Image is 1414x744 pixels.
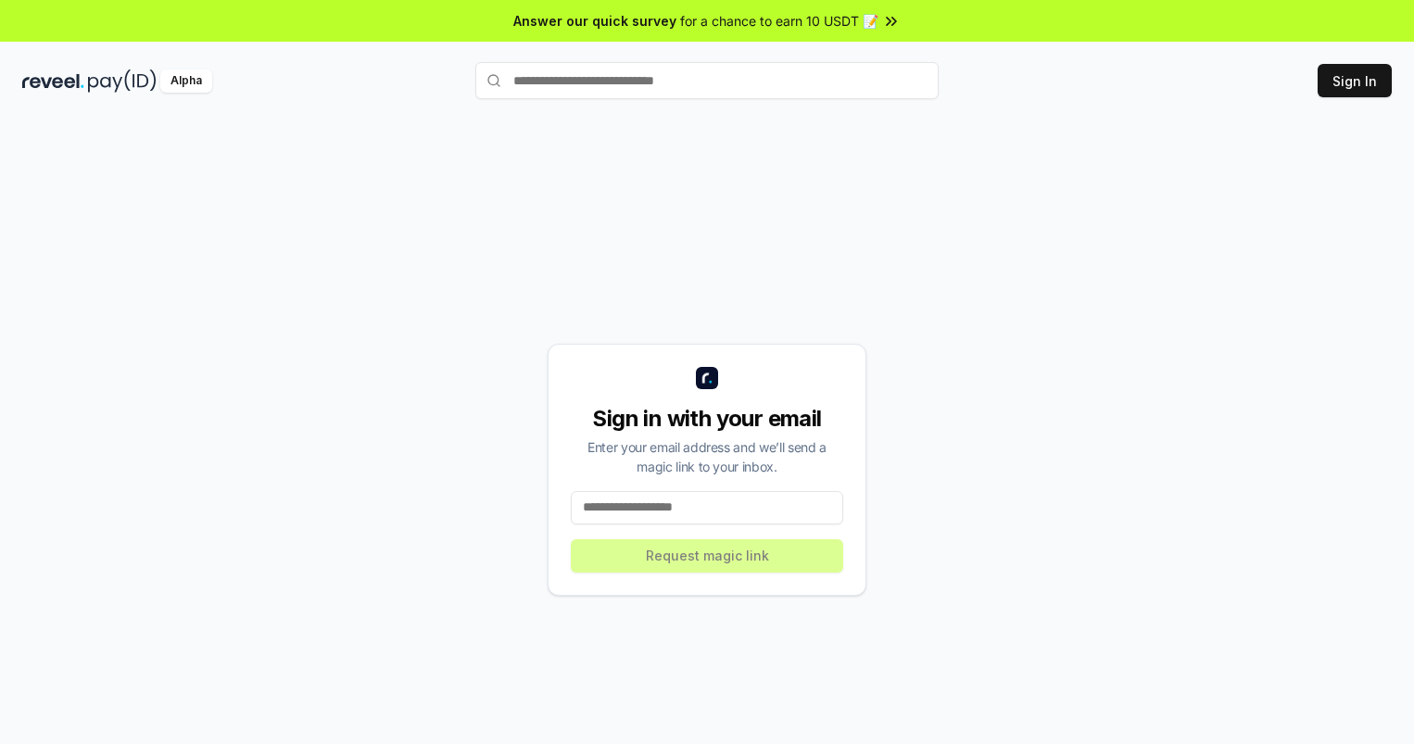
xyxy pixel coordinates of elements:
img: pay_id [88,69,157,93]
div: Sign in with your email [571,404,843,434]
button: Sign In [1318,64,1392,97]
div: Alpha [160,69,212,93]
span: Answer our quick survey [513,11,676,31]
span: for a chance to earn 10 USDT 📝 [680,11,878,31]
div: Enter your email address and we’ll send a magic link to your inbox. [571,437,843,476]
img: logo_small [696,367,718,389]
img: reveel_dark [22,69,84,93]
